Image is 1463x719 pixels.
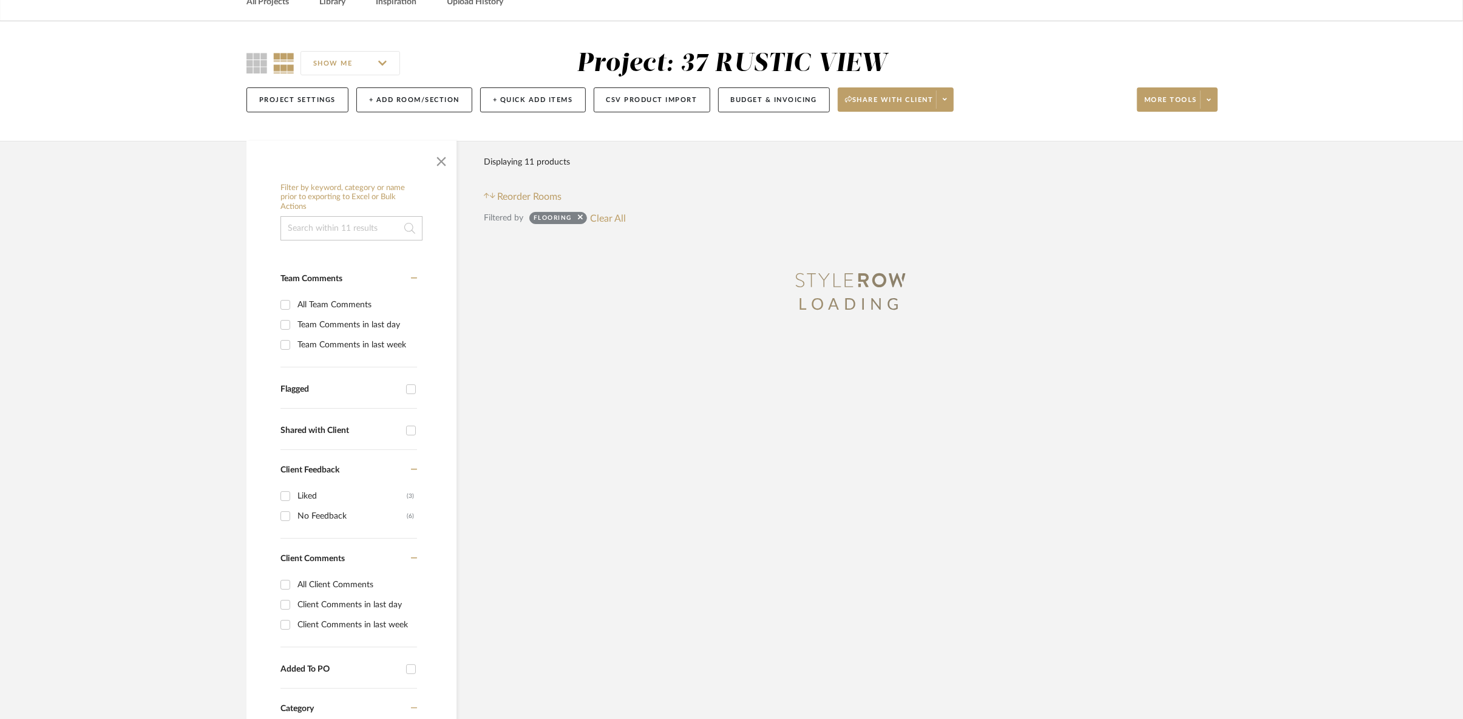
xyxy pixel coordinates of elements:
div: Flooring [534,214,572,226]
button: + Quick Add Items [480,87,586,112]
span: Share with client [845,95,934,114]
button: Project Settings [246,87,348,112]
button: Budget & Invoicing [718,87,830,112]
button: Share with client [838,87,954,112]
button: Clear All [590,210,626,226]
button: Close [429,147,453,171]
button: CSV Product Import [594,87,710,112]
div: (6) [407,506,414,526]
span: More tools [1144,95,1197,114]
h6: Filter by keyword, category or name prior to exporting to Excel or Bulk Actions [280,183,423,212]
span: Client Comments [280,554,345,563]
div: Project: 37 RUSTIC VIEW [577,51,888,77]
div: All Team Comments [297,295,414,315]
span: Category [280,704,314,714]
div: Flagged [280,384,400,395]
div: Client Comments in last week [297,615,414,635]
div: No Feedback [297,506,407,526]
div: Liked [297,486,407,506]
div: Shared with Client [280,426,400,436]
div: All Client Comments [297,575,414,595]
input: Search within 11 results [280,216,423,240]
span: Client Feedback [280,466,339,474]
div: Team Comments in last day [297,315,414,335]
span: LOADING [798,297,903,313]
div: (3) [407,486,414,506]
div: Team Comments in last week [297,335,414,355]
span: Team Comments [280,274,342,283]
div: Client Comments in last day [297,595,414,615]
div: Displaying 11 products [484,150,570,174]
button: More tools [1137,87,1218,112]
div: Added To PO [280,664,400,675]
button: Reorder Rooms [484,189,562,204]
span: Reorder Rooms [498,189,562,204]
div: Filtered by [484,211,523,225]
button: + Add Room/Section [356,87,472,112]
